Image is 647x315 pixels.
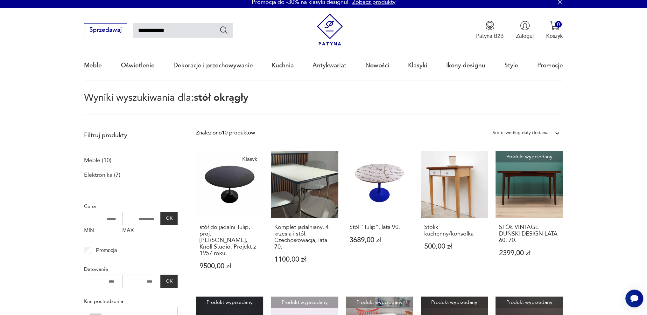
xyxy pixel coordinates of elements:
[476,21,504,40] button: Patyna B2B
[84,225,119,237] label: MIN
[84,155,111,166] a: Meble (10)
[349,237,410,243] p: 3689,00 zł
[122,225,157,237] label: MAX
[516,32,534,40] p: Zaloguj
[499,250,559,257] p: 2399,00 zł
[274,256,335,263] p: 1100,00 zł
[493,129,548,137] div: Sortuj według daty dodania
[408,51,427,80] a: Klasyki
[194,91,248,104] span: stół okrągły
[446,51,485,80] a: Ikony designu
[84,93,563,115] p: Wyniki wyszukiwania dla:
[272,51,294,80] a: Kuchnia
[121,51,155,80] a: Oświetlenie
[496,151,563,284] a: Produkt wyprzedanySTÓŁ VINTAGE DUŃSKI DESIGN LATA 60. 70.STÓŁ VINTAGE DUŃSKI DESIGN LATA 60. 70.2...
[96,246,117,255] p: Promocja
[160,212,178,225] button: OK
[173,51,253,80] a: Dekoracje i przechowywanie
[200,263,260,270] p: 9500,00 zł
[499,224,559,243] h3: STÓŁ VINTAGE DUŃSKI DESIGN LATA 60. 70.
[84,265,178,273] p: Datowanie
[504,51,518,80] a: Style
[274,224,335,250] h3: Komplet jadalniany, 4 krzesła i stół, Czechosłowacja, lata 70.
[84,131,178,140] p: Filtruj produkty
[84,51,102,80] a: Meble
[516,21,534,40] button: Zaloguj
[550,21,559,31] img: Ikona koszyka
[219,25,229,35] button: Szukaj
[349,224,410,230] h3: Stół "Tulip", lata 90.
[84,297,178,305] p: Kraj pochodzenia
[424,224,485,237] h3: Stolik kuchenny/konsolka
[346,151,413,284] a: Stół "Tulip", lata 90.Stół "Tulip", lata 90.3689,00 zł
[555,21,562,28] div: 0
[314,14,346,46] img: Patyna - sklep z meblami i dekoracjami vintage
[84,28,127,33] a: Sprzedawaj
[271,151,338,284] a: Komplet jadalniany, 4 krzesła i stół, Czechosłowacja, lata 70.Komplet jadalniany, 4 krzesła i stó...
[485,21,495,31] img: Ikona medalu
[421,151,488,284] a: Stolik kuchenny/konsolkaStolik kuchenny/konsolka500,00 zł
[546,32,563,40] p: Koszyk
[546,21,563,40] button: 0Koszyk
[476,21,504,40] a: Ikona medaluPatyna B2B
[476,32,504,40] p: Patyna B2B
[200,224,260,257] h3: stół do jadalni Tulip, proj. [PERSON_NAME], Knoll Studio. Projekt z 1957 roku.
[160,275,178,288] button: OK
[520,21,530,31] img: Ikonka użytkownika
[196,151,263,284] a: Klasykstół do jadalni Tulip, proj. Eero Saarinen, Knoll Studio. Projekt z 1957 roku.stół do jadal...
[537,51,563,80] a: Promocje
[625,290,643,307] iframe: Smartsupp widget button
[424,243,485,250] p: 500,00 zł
[84,202,178,210] p: Cena
[196,129,255,137] div: Znaleziono 10 produktów
[84,23,127,37] button: Sprzedawaj
[365,51,389,80] a: Nowości
[313,51,346,80] a: Antykwariat
[84,170,120,181] a: Elektronika (7)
